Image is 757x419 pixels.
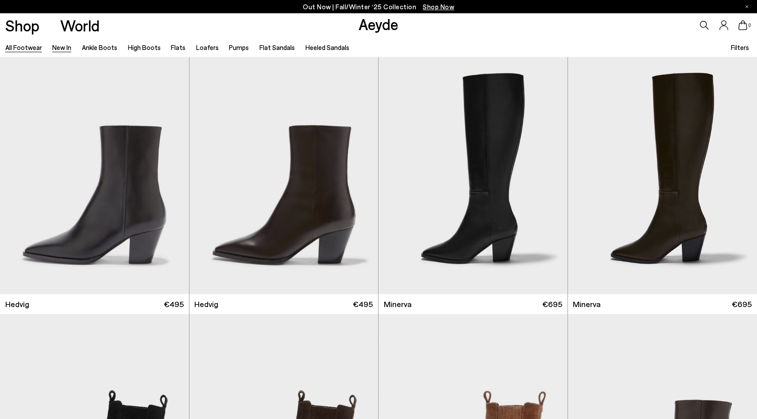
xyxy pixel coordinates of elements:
a: Next slide Previous slide [189,57,378,294]
a: Minerva €695 [378,294,568,314]
a: World [60,18,100,33]
span: Hedvig [194,299,218,310]
a: Next slide Previous slide [378,57,568,294]
a: Shop [5,18,39,33]
a: Aeyde [359,15,398,33]
span: Navigate to /collections/new-in [423,3,454,11]
a: Hedvig €495 [189,294,378,314]
a: High Boots [128,43,161,51]
a: Ankle Boots [82,43,117,51]
a: New In [52,43,71,51]
img: Hedvig Cowboy Ankle Boots [189,57,378,294]
span: €495 [353,299,373,310]
span: Minerva [384,299,412,310]
span: €495 [164,299,184,310]
div: 1 / 6 [378,57,568,294]
a: Heeled Sandals [305,43,349,51]
span: 0 [747,23,752,28]
div: 1 / 6 [189,57,378,294]
a: All Footwear [5,43,42,51]
p: Out Now | Fall/Winter ‘25 Collection [303,1,454,12]
span: €695 [542,299,562,310]
a: Flats [171,43,185,51]
a: Loafers [196,43,219,51]
img: Minerva High Cowboy Boots [378,57,568,294]
span: €695 [732,299,752,310]
a: Pumps [229,43,249,51]
a: 0 [738,20,747,30]
span: Filters [731,43,749,51]
a: Flat Sandals [259,43,295,51]
span: Hedvig [5,299,29,310]
span: Minerva [573,299,601,310]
